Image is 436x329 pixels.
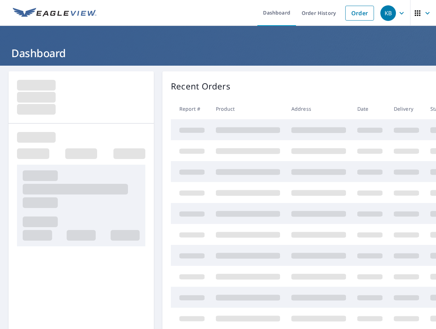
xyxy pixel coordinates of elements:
[380,5,396,21] div: KB
[9,46,427,60] h1: Dashboard
[286,98,352,119] th: Address
[210,98,286,119] th: Product
[388,98,425,119] th: Delivery
[171,98,210,119] th: Report #
[352,98,388,119] th: Date
[13,8,96,18] img: EV Logo
[345,6,374,21] a: Order
[171,80,230,93] p: Recent Orders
